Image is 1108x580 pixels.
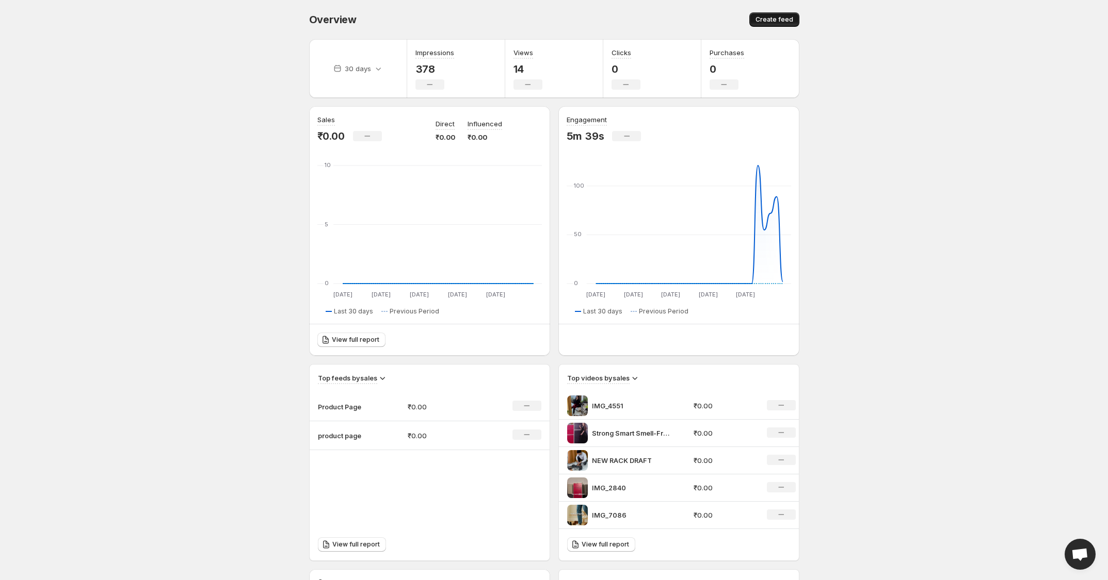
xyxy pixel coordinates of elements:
[317,114,335,125] h3: Sales
[574,230,582,238] text: 50
[486,291,505,298] text: [DATE]
[415,47,454,58] h3: Impressions
[325,221,328,228] text: 5
[736,291,755,298] text: [DATE]
[318,430,370,441] p: product page
[390,307,439,316] span: Previous Period
[574,279,578,287] text: 0
[436,119,455,129] p: Direct
[345,63,371,74] p: 30 days
[694,401,754,411] p: ₹0.00
[332,336,379,344] span: View full report
[513,63,542,75] p: 14
[567,505,588,525] img: IMG_7086
[318,373,377,383] h3: Top feeds by sales
[567,477,588,498] img: IMG_2840
[623,291,643,298] text: [DATE]
[586,291,605,298] text: [DATE]
[574,182,584,189] text: 100
[409,291,428,298] text: [DATE]
[333,291,352,298] text: [DATE]
[436,132,455,142] p: ₹0.00
[567,395,588,416] img: IMG_4551
[318,537,386,552] a: View full report
[567,537,635,552] a: View full report
[592,401,669,411] p: IMG_4551
[592,510,669,520] p: IMG_7086
[694,510,754,520] p: ₹0.00
[710,63,744,75] p: 0
[698,291,717,298] text: [DATE]
[694,483,754,493] p: ₹0.00
[612,47,631,58] h3: Clicks
[318,402,370,412] p: Product Page
[661,291,680,298] text: [DATE]
[567,423,588,443] img: Strong Smart Smell-Free Sairox Shoe Racks are built for long-lasting durability perfect footwear ...
[468,132,502,142] p: ₹0.00
[694,428,754,438] p: ₹0.00
[415,63,454,75] p: 378
[592,483,669,493] p: IMG_2840
[468,119,502,129] p: Influenced
[408,402,481,412] p: ₹0.00
[583,307,622,316] span: Last 30 days
[639,307,688,316] span: Previous Period
[756,15,793,24] span: Create feed
[749,12,799,27] button: Create feed
[371,291,390,298] text: [DATE]
[408,430,481,441] p: ₹0.00
[334,307,373,316] span: Last 30 days
[694,455,754,466] p: ₹0.00
[317,333,386,347] a: View full report
[317,130,345,142] p: ₹0.00
[582,540,629,549] span: View full report
[309,13,357,26] span: Overview
[567,373,630,383] h3: Top videos by sales
[710,47,744,58] h3: Purchases
[325,279,329,287] text: 0
[567,114,607,125] h3: Engagement
[567,450,588,471] img: NEW RACK DRAFT
[513,47,533,58] h3: Views
[332,540,380,549] span: View full report
[592,428,669,438] p: Strong Smart Smell-Free Sairox Shoe Racks are built for long-lasting durability perfect footwear ...
[1065,539,1096,570] a: Open chat
[612,63,640,75] p: 0
[567,130,604,142] p: 5m 39s
[447,291,467,298] text: [DATE]
[325,161,331,169] text: 10
[592,455,669,466] p: NEW RACK DRAFT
